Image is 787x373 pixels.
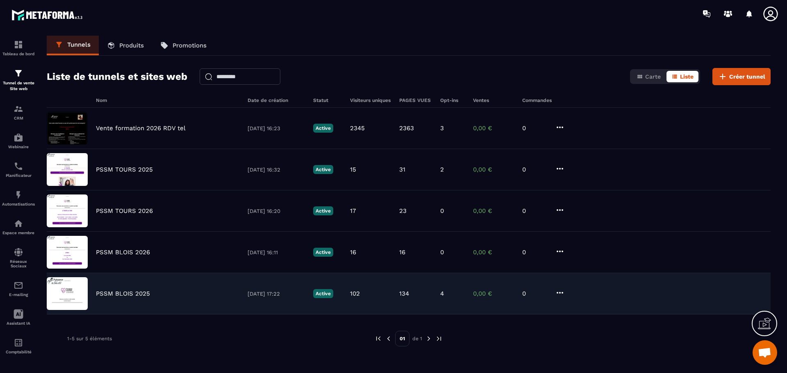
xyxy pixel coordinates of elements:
[399,97,432,103] h6: PAGES VUES
[14,190,23,200] img: automations
[435,335,443,342] img: next
[350,166,356,173] p: 15
[248,291,305,297] p: [DATE] 17:22
[2,116,35,120] p: CRM
[2,202,35,206] p: Automatisations
[96,124,186,132] p: Vente formation 2026 RDV tel
[2,292,35,297] p: E-mailing
[522,97,552,103] h6: Commandes
[2,274,35,303] a: emailemailE-mailing
[96,166,153,173] p: PSSM TOURS 2025
[2,145,35,149] p: Webinaire
[47,36,99,55] a: Tunnels
[96,249,150,256] p: PSSM BLOIS 2026
[440,207,444,215] p: 0
[440,97,465,103] h6: Opt-ins
[385,335,392,342] img: prev
[96,207,153,215] p: PSSM TOURS 2026
[248,249,305,255] p: [DATE] 16:11
[248,167,305,173] p: [DATE] 16:32
[2,52,35,56] p: Tableau de bord
[473,290,514,297] p: 0,00 €
[2,62,35,98] a: formationformationTunnel de vente Site web
[350,207,356,215] p: 17
[14,338,23,348] img: accountant
[522,166,547,173] p: 0
[248,97,305,103] h6: Date de création
[47,112,88,145] img: image
[473,207,514,215] p: 0,00 €
[14,161,23,171] img: scheduler
[47,194,88,227] img: image
[399,207,407,215] p: 23
[2,127,35,155] a: automationsautomationsWebinaire
[152,36,215,55] a: Promotions
[2,303,35,332] a: Assistant IA
[440,290,444,297] p: 4
[712,68,771,85] button: Créer tunnel
[473,124,514,132] p: 0,00 €
[14,219,23,228] img: automations
[473,249,514,256] p: 0,00 €
[729,72,765,81] span: Créer tunnel
[2,332,35,360] a: accountantaccountantComptabilité
[248,125,305,131] p: [DATE] 16:23
[2,155,35,184] a: schedulerschedulerPlanificateur
[473,97,514,103] h6: Ventes
[96,97,239,103] h6: Nom
[399,124,414,132] p: 2363
[399,166,405,173] p: 31
[522,207,547,215] p: 0
[14,40,23,50] img: formation
[2,241,35,274] a: social-networksocial-networkRéseaux Sociaux
[375,335,382,342] img: prev
[680,73,694,80] span: Liste
[119,42,144,49] p: Produits
[412,335,422,342] p: de 1
[173,42,207,49] p: Promotions
[522,290,547,297] p: 0
[96,290,150,297] p: PSSM BLOIS 2025
[632,71,666,82] button: Carte
[47,68,187,85] h2: Liste de tunnels et sites web
[2,34,35,62] a: formationformationTableau de bord
[350,290,360,297] p: 102
[399,249,405,256] p: 16
[2,98,35,127] a: formationformationCRM
[440,166,444,173] p: 2
[522,249,547,256] p: 0
[350,97,391,103] h6: Visiteurs uniques
[440,124,444,132] p: 3
[313,248,333,257] p: Active
[425,335,432,342] img: next
[11,7,85,23] img: logo
[47,153,88,186] img: image
[67,336,112,341] p: 1-5 sur 5 éléments
[666,71,698,82] button: Liste
[2,173,35,178] p: Planificateur
[2,321,35,326] p: Assistant IA
[440,249,444,256] p: 0
[313,97,342,103] h6: Statut
[14,133,23,142] img: automations
[2,231,35,235] p: Espace membre
[313,165,333,174] p: Active
[2,80,35,92] p: Tunnel de vente Site web
[2,259,35,268] p: Réseaux Sociaux
[753,340,777,365] div: Ouvrir le chat
[14,68,23,78] img: formation
[395,331,409,346] p: 01
[313,124,333,133] p: Active
[2,212,35,241] a: automationsautomationsEspace membre
[350,124,365,132] p: 2345
[14,280,23,290] img: email
[522,124,547,132] p: 0
[14,247,23,257] img: social-network
[473,166,514,173] p: 0,00 €
[645,73,661,80] span: Carte
[350,249,356,256] p: 16
[99,36,152,55] a: Produits
[313,206,333,215] p: Active
[399,290,409,297] p: 134
[248,208,305,214] p: [DATE] 16:20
